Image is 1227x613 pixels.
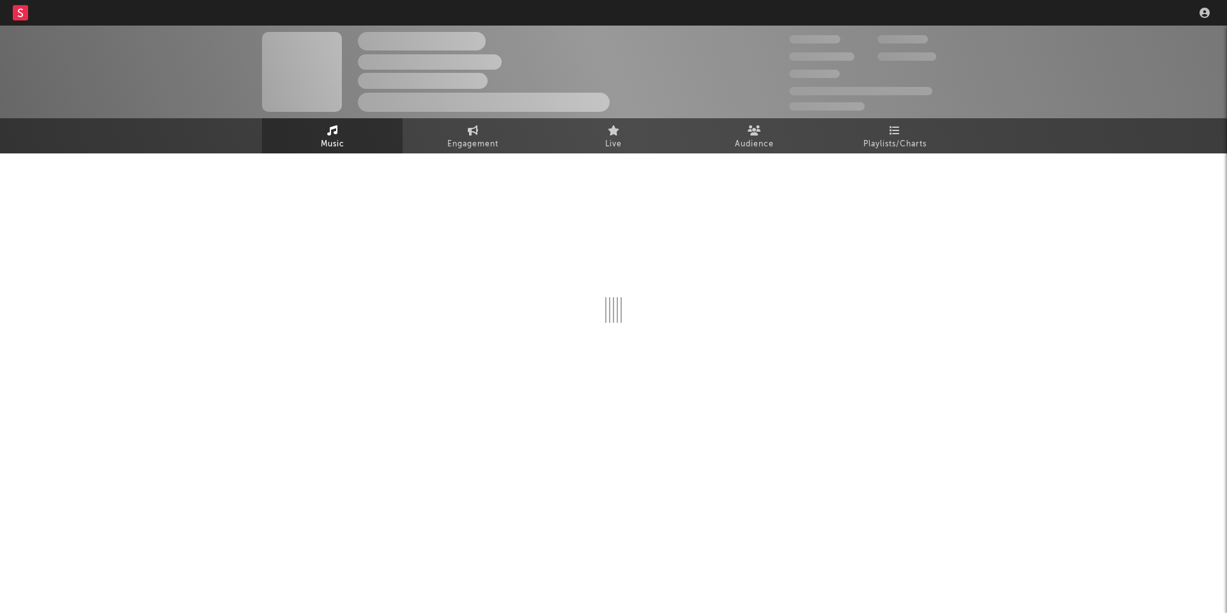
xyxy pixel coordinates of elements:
[863,137,927,152] span: Playlists/Charts
[403,118,543,153] a: Engagement
[543,118,684,153] a: Live
[605,137,622,152] span: Live
[789,102,865,111] span: Jump Score: 85.0
[789,35,840,43] span: 300,000
[824,118,965,153] a: Playlists/Charts
[447,137,498,152] span: Engagement
[789,70,840,78] span: 100,000
[877,35,928,43] span: 100,000
[684,118,824,153] a: Audience
[877,52,936,61] span: 1,000,000
[262,118,403,153] a: Music
[735,137,774,152] span: Audience
[789,87,932,95] span: 50,000,000 Monthly Listeners
[789,52,854,61] span: 50,000,000
[321,137,344,152] span: Music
